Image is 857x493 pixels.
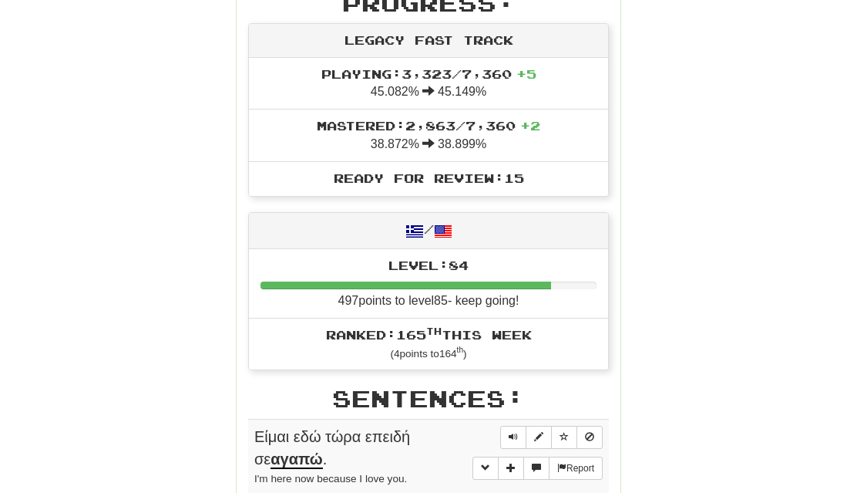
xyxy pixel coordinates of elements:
[326,327,532,342] span: Ranked: 165 this week
[520,118,540,133] span: + 2
[249,24,608,58] div: Legacy Fast Track
[271,451,322,469] u: αγαπώ
[317,118,540,133] span: Mastered: 2,863 / 7,360
[457,346,464,354] sup: th
[472,457,499,480] button: Toggle grammar
[549,457,603,480] button: Report
[526,426,552,449] button: Edit sentence
[249,58,608,110] li: 45.082% 45.149%
[516,66,536,81] span: + 5
[500,426,603,449] div: Sentence controls
[248,386,609,411] h2: Sentences:
[500,426,526,449] button: Play sentence audio
[551,426,577,449] button: Toggle favorite
[426,326,442,336] sup: th
[249,109,608,162] li: 38.872% 38.899%
[498,457,524,480] button: Add sentence to collection
[321,66,536,81] span: Playing: 3,323 / 7,360
[390,348,466,360] small: ( 4 points to 164 )
[576,426,603,449] button: Toggle ignore
[334,171,524,185] span: Ready for Review: 15
[254,428,410,469] span: Είμαι εδώ τώρα επειδή σε .
[249,213,608,249] div: /
[254,473,407,485] small: I'm here now because I love you.
[388,258,469,272] span: Level: 84
[249,249,608,319] li: 497 points to level 85 - keep going!
[472,457,603,480] div: More sentence controls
